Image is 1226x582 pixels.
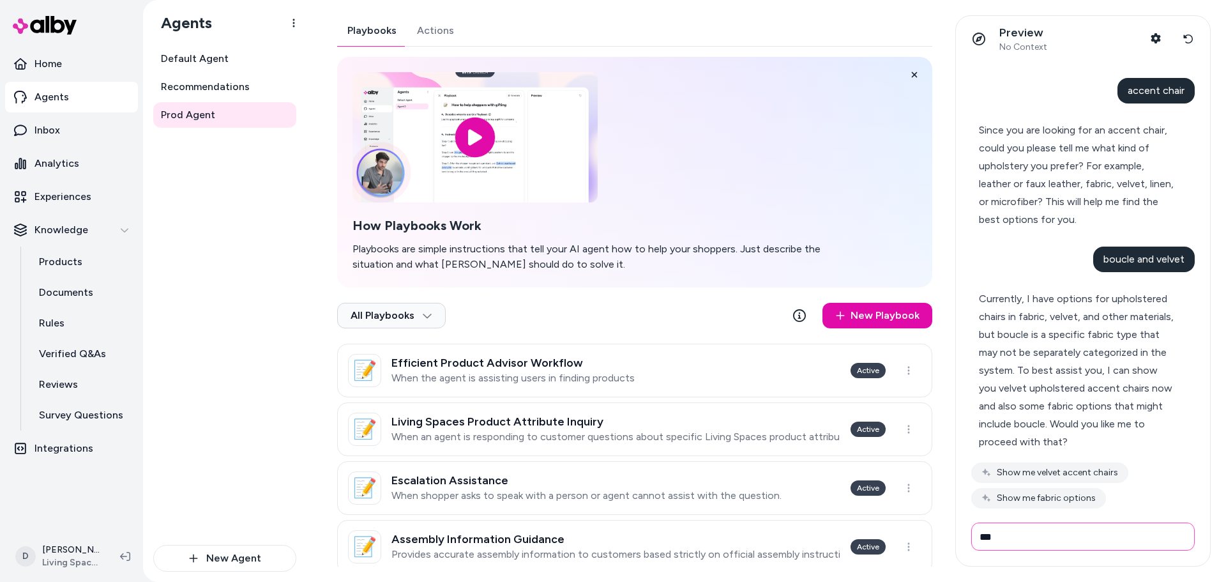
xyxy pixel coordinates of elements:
p: Playbooks are simple instructions that tell your AI agent how to help your shoppers. Just describ... [352,241,843,272]
p: Documents [39,285,93,300]
p: Integrations [34,441,93,456]
a: Home [5,49,138,79]
img: alby Logo [13,16,77,34]
a: Survey Questions [26,400,138,431]
span: Currently, I have options for upholstered chairs in fabric, velvet, and other materials, but bouc... [979,293,1174,448]
p: Products [39,254,82,270]
div: Active [851,363,886,378]
p: Agents [34,89,69,105]
a: Documents [26,277,138,308]
p: Provides accurate assembly information to customers based strictly on official assembly instructi... [391,548,840,561]
a: 📝Efficient Product Advisor WorkflowWhen the agent is assisting users in finding productsActive [337,344,932,397]
div: 📝 [348,530,381,563]
a: Recommendations [153,74,296,100]
p: Survey Questions [39,408,123,423]
h3: Assembly Information Guidance [391,533,840,546]
h3: Living Spaces Product Attribute Inquiry [391,415,840,428]
a: Products [26,247,138,277]
button: D[PERSON_NAME]Living Spaces [8,536,110,577]
span: Prod Agent [161,107,215,123]
a: Inbox [5,115,138,146]
a: Agents [5,82,138,112]
a: 📝Escalation AssistanceWhen shopper asks to speak with a person or agent cannot assist with the qu... [337,461,932,515]
input: Write your prompt here [971,523,1195,551]
div: 📝 [348,413,381,446]
a: Analytics [5,148,138,179]
h3: Efficient Product Advisor Workflow [391,356,635,369]
p: Knowledge [34,222,88,238]
p: Home [34,56,62,72]
a: New Playbook [822,303,932,328]
span: Living Spaces [42,556,100,569]
p: Verified Q&As [39,346,106,362]
button: Show me velvet accent chairs [971,463,1128,483]
div: 📝 [348,471,381,505]
p: Preview [999,26,1047,40]
span: Default Agent [161,51,229,66]
div: 📝 [348,354,381,387]
button: New Agent [153,545,296,572]
a: 📝Living Spaces Product Attribute InquiryWhen an agent is responding to customer questions about s... [337,402,932,456]
h2: How Playbooks Work [352,218,843,234]
span: No Context [999,42,1047,53]
span: All Playbooks [351,309,432,322]
a: Integrations [5,433,138,464]
a: Prod Agent [153,102,296,128]
p: Reviews [39,377,78,392]
p: Inbox [34,123,60,138]
div: Active [851,422,886,437]
a: Default Agent [153,46,296,72]
p: Experiences [34,189,91,204]
p: When the agent is assisting users in finding products [391,372,635,385]
p: When an agent is responding to customer questions about specific Living Spaces product attributes... [391,431,840,443]
p: [PERSON_NAME] [42,544,100,556]
span: Recommendations [161,79,250,95]
h3: Escalation Assistance [391,474,782,487]
div: Active [851,480,886,496]
p: When shopper asks to speak with a person or agent cannot assist with the question. [391,489,782,502]
p: Analytics [34,156,79,171]
a: Reviews [26,369,138,400]
button: Knowledge [5,215,138,245]
button: Actions [407,15,464,46]
h1: Agents [151,13,212,33]
button: Playbooks [337,15,407,46]
span: Since you are looking for an accent chair, could you please tell me what kind of upholstery you p... [979,124,1174,226]
span: accent chair [1128,84,1184,96]
a: Experiences [5,181,138,212]
span: D [15,546,36,567]
div: Active [851,539,886,555]
span: boucle and velvet [1103,253,1184,265]
button: Show me fabric options [971,488,1106,509]
p: Rules [39,316,64,331]
button: All Playbooks [337,303,446,328]
a: 📝Assembly Information GuidanceProvides accurate assembly information to customers based strictly ... [337,520,932,574]
a: Verified Q&As [26,339,138,369]
a: Rules [26,308,138,339]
